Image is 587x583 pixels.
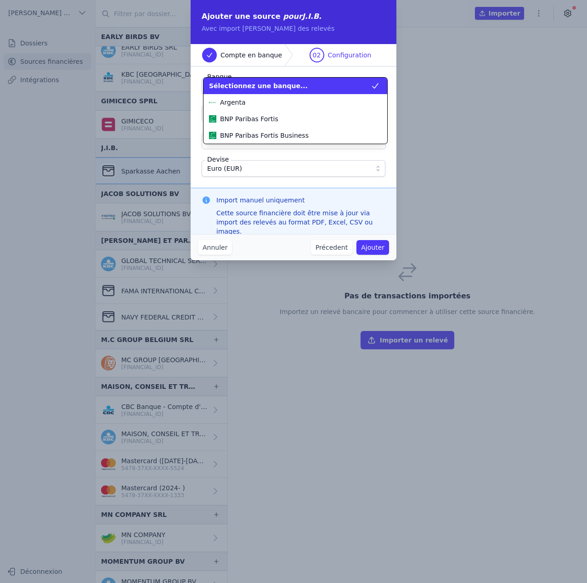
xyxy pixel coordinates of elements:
span: Sélectionnez une banque... [209,81,308,90]
img: BNP_BE_BUSINESS_GEBABEBB.png [209,115,216,123]
img: BNP_BE_BUSINESS_GEBABEBB.png [209,132,216,139]
span: Argenta [220,98,246,107]
span: BNP Paribas Fortis [220,114,278,123]
span: BNP Paribas Fortis Business [220,131,309,140]
img: ARGENTA_ARSPBE22.png [209,99,216,106]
